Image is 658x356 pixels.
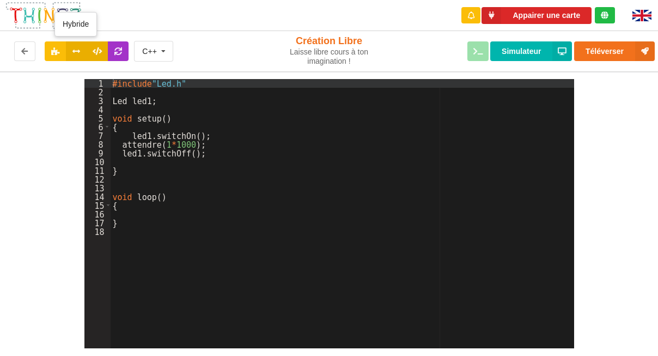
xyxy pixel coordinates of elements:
[84,201,111,210] div: 15
[84,88,111,96] div: 2
[84,131,111,140] div: 7
[142,47,156,55] div: C++
[84,123,111,131] div: 6
[84,219,111,227] div: 17
[595,7,615,23] div: Tu es connecté au serveur de création de Thingz
[84,175,111,184] div: 12
[84,210,111,219] div: 16
[84,105,111,114] div: 4
[490,41,572,61] button: Simulateur
[5,1,87,30] img: thingz_logo.png
[84,96,111,105] div: 3
[84,166,111,175] div: 11
[274,35,384,66] div: Création Libre
[84,79,111,88] div: 1
[632,10,651,21] img: gb.png
[274,47,384,66] div: Laisse libre cours à ton imagination !
[84,227,111,236] div: 18
[84,184,111,192] div: 13
[84,149,111,158] div: 9
[84,114,111,123] div: 5
[482,7,592,24] button: Appairer une carte
[84,192,111,201] div: 14
[84,158,111,166] div: 10
[84,140,111,149] div: 8
[574,41,655,61] button: Téléverser
[54,12,97,37] div: Hybride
